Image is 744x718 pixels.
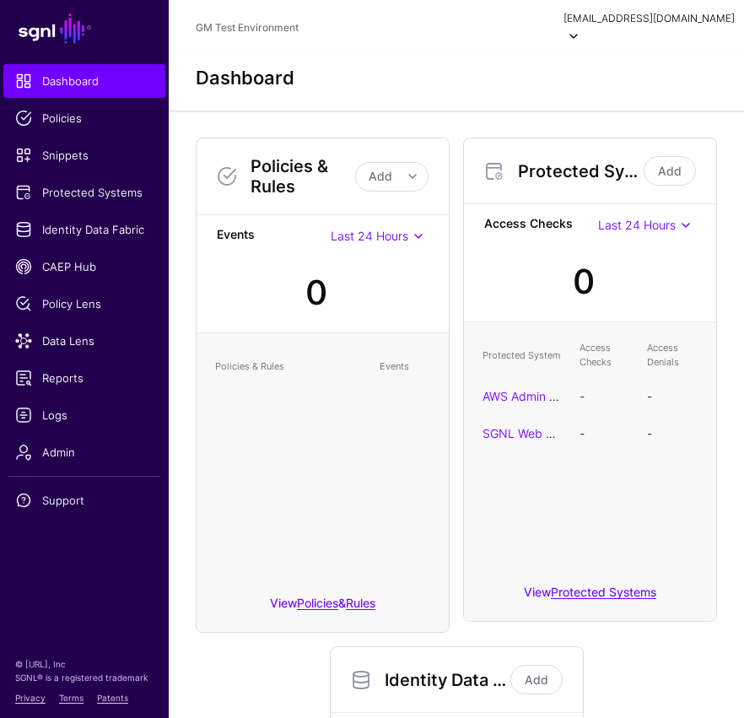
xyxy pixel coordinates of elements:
span: Snippets [15,147,154,164]
th: Access Denials [639,332,706,377]
a: Policy Lens [3,287,165,321]
span: Policy Lens [15,295,154,312]
a: Rules [346,596,375,610]
th: Protected System [474,332,571,377]
a: SGNL Web Console [483,426,590,440]
a: GM Test Environment [196,21,299,34]
span: Last 24 Hours [598,218,676,232]
a: Logs [3,398,165,432]
td: - [639,414,706,451]
span: Admin [15,444,154,461]
div: View [464,573,716,621]
a: Snippets [3,138,165,172]
h3: Policies & Rules [251,156,355,197]
div: 0 [305,267,327,318]
span: Dashboard [15,73,154,89]
h3: Protected Systems [518,161,640,181]
a: Data Lens [3,324,165,358]
a: SGNL [10,10,159,47]
a: Policies [297,596,338,610]
td: - [639,377,706,414]
td: - [571,414,639,451]
span: Data Lens [15,332,154,349]
a: Dashboard [3,64,165,98]
a: AWS Admin Access [483,389,589,403]
a: Protected Systems [551,585,656,599]
div: [EMAIL_ADDRESS][DOMAIN_NAME] [563,11,735,26]
a: CAEP Hub [3,250,165,283]
th: Policies & Rules [207,343,371,388]
a: Protected Systems [3,175,165,209]
a: Add [510,665,563,694]
div: View & [197,584,449,632]
a: Add [644,156,696,186]
a: Admin [3,435,165,469]
span: Policies [15,110,154,127]
span: CAEP Hub [15,258,154,275]
a: Reports [3,361,165,395]
th: Access Checks [571,332,639,377]
span: Logs [15,407,154,424]
span: Protected Systems [15,184,154,201]
h3: Identity Data Fabric [385,670,507,690]
a: Patents [97,693,128,703]
span: Add [369,169,392,183]
a: Terms [59,693,84,703]
a: Identity Data Fabric [3,213,165,246]
th: Events [371,343,439,388]
span: Reports [15,370,154,386]
strong: Access Checks [484,214,598,235]
a: Privacy [15,693,46,703]
span: Last 24 Hours [331,229,408,243]
div: 0 [573,256,595,307]
span: Support [15,492,154,509]
p: © [URL], Inc [15,657,154,671]
td: - [571,377,639,414]
h2: Dashboard [196,67,294,89]
span: Identity Data Fabric [15,221,154,238]
strong: Events [217,225,331,246]
a: Policies [3,101,165,135]
p: SGNL® is a registered trademark [15,671,154,684]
